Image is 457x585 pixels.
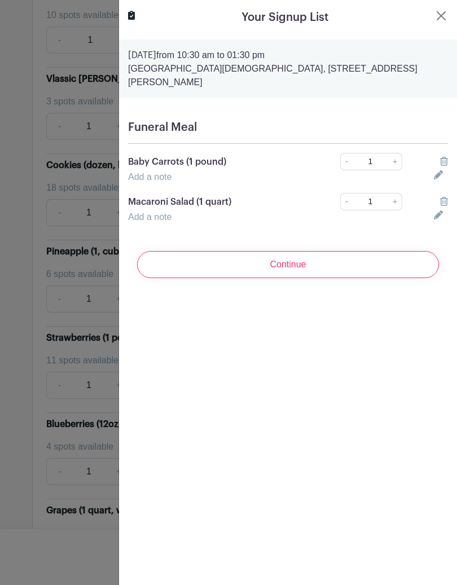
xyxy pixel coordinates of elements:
h5: Funeral Meal [128,121,448,134]
a: + [388,153,402,170]
h5: Your Signup List [241,9,328,26]
p: from 10:30 am to 01:30 pm [128,49,448,62]
a: Add a note [128,212,172,222]
p: Macaroni Salad (1 quart) [128,195,309,209]
input: Continue [137,251,439,278]
a: - [340,153,353,170]
a: + [388,193,402,210]
a: Add a note [128,172,172,182]
button: Close [434,9,448,23]
a: - [340,193,353,210]
p: Baby Carrots (1 pound) [128,155,309,169]
strong: [DATE] [128,51,156,60]
p: [GEOGRAPHIC_DATA][DEMOGRAPHIC_DATA], [STREET_ADDRESS][PERSON_NAME] [128,62,448,89]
